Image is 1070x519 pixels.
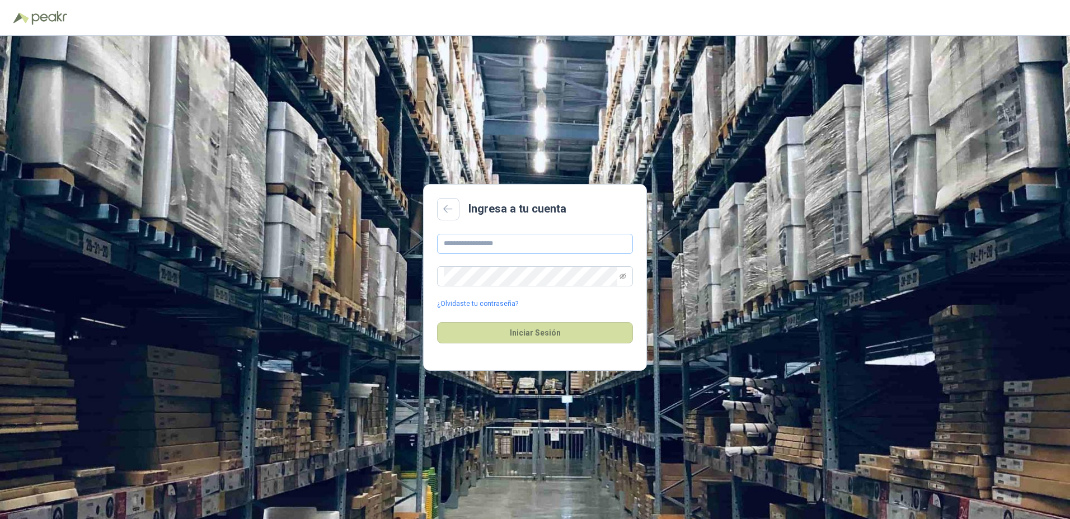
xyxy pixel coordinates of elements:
img: Logo [13,12,29,23]
span: eye-invisible [620,273,626,280]
h2: Ingresa a tu cuenta [468,200,566,218]
a: ¿Olvidaste tu contraseña? [437,299,518,309]
button: Iniciar Sesión [437,322,633,343]
img: Peakr [31,11,67,25]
